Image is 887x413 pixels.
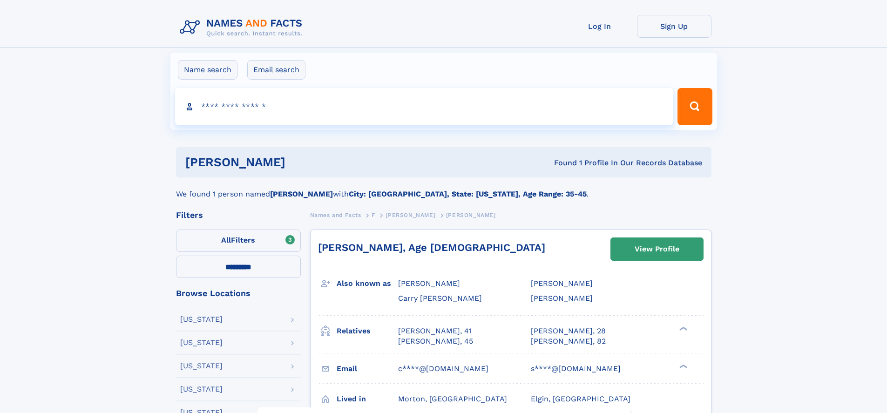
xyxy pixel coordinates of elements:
h3: Lived in [337,391,398,407]
span: [PERSON_NAME] [446,212,496,218]
span: All [221,236,231,244]
span: Morton, [GEOGRAPHIC_DATA] [398,394,507,403]
a: View Profile [611,238,703,260]
img: Logo Names and Facts [176,15,310,40]
div: View Profile [635,238,679,260]
a: [PERSON_NAME], 28 [531,326,606,336]
h3: Email [337,361,398,377]
div: We found 1 person named with . [176,177,711,200]
span: F [372,212,375,218]
div: ❯ [677,363,688,369]
h3: Relatives [337,323,398,339]
h1: [PERSON_NAME] [185,156,420,168]
a: F [372,209,375,221]
a: Sign Up [637,15,711,38]
a: Log In [562,15,637,38]
div: [US_STATE] [180,386,223,393]
b: City: [GEOGRAPHIC_DATA], State: [US_STATE], Age Range: 35-45 [349,190,587,198]
span: [PERSON_NAME] [386,212,435,218]
div: Browse Locations [176,289,301,298]
div: [US_STATE] [180,362,223,370]
a: [PERSON_NAME], 41 [398,326,472,336]
span: [PERSON_NAME] [398,279,460,288]
button: Search Button [677,88,712,125]
div: Found 1 Profile In Our Records Database [420,158,702,168]
label: Email search [247,60,305,80]
a: [PERSON_NAME], 45 [398,336,473,346]
span: Carry [PERSON_NAME] [398,294,482,303]
input: search input [175,88,674,125]
div: [US_STATE] [180,339,223,346]
span: [PERSON_NAME] [531,294,593,303]
div: Filters [176,211,301,219]
a: [PERSON_NAME], 82 [531,336,606,346]
div: ❯ [677,325,688,332]
span: [PERSON_NAME] [531,279,593,288]
a: Names and Facts [310,209,361,221]
span: Elgin, [GEOGRAPHIC_DATA] [531,394,630,403]
a: [PERSON_NAME] [386,209,435,221]
a: [PERSON_NAME], Age [DEMOGRAPHIC_DATA] [318,242,545,253]
label: Name search [178,60,237,80]
h3: Also known as [337,276,398,291]
div: [US_STATE] [180,316,223,323]
b: [PERSON_NAME] [270,190,333,198]
label: Filters [176,230,301,252]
